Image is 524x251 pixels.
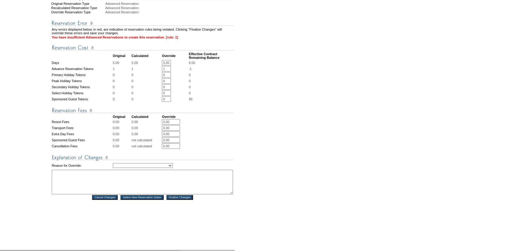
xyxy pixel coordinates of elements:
[52,84,112,90] td: Secondary Holiday Tokens
[113,90,131,96] td: 0
[51,6,105,10] div: Recalculated Reservation Type
[52,131,112,137] td: Extra Day Fees
[189,79,191,83] span: 0
[52,66,112,72] td: Advance Reservation Tokens
[52,154,233,161] img: Explanation of Changes
[52,19,233,27] img: Reservation Errors
[51,10,105,14] div: Override Reservation Type
[132,52,161,59] td: Calculated
[105,2,234,5] div: Advanced Reservation
[189,67,192,71] span: -1
[132,125,161,131] td: 0.00
[113,96,131,102] td: 0
[52,72,112,78] td: Primary Holiday Tokens
[113,131,131,137] td: 0.00
[132,119,161,125] td: 0.00
[105,10,234,14] div: Advanced Reservation
[132,143,161,149] td: not calculated
[113,115,131,119] td: Original
[113,52,131,59] td: Original
[113,78,131,84] td: 0
[162,115,188,119] td: Override
[113,125,131,131] td: 0.00
[166,195,193,200] input: Finalize Changes
[113,143,131,149] td: 0.00
[52,28,233,35] td: Any errors displayed below, in red, are indicative of reservation rules being violated. Clicking ...
[52,35,233,39] td: You have insufficient Advanced Reservations to create this reservation. [rule: 1]
[132,78,161,84] td: 0
[113,60,131,65] td: 5.00
[52,96,112,102] td: Sponsored Guest Tokens
[189,73,191,77] span: 0
[120,195,164,200] input: Select New Reservation Dates
[52,60,112,65] td: Days
[52,44,233,52] img: Reservation Cost
[52,90,112,96] td: Select Holiday Tokens
[132,72,161,78] td: 0
[189,97,192,101] span: 99
[132,115,161,119] td: Calculated
[52,125,112,131] td: Transport Fees
[52,107,233,114] img: Reservation Fees
[189,61,195,65] span: 8.00
[52,119,112,125] td: Resort Fees
[113,119,131,125] td: 0.00
[132,96,161,102] td: 0
[52,78,112,84] td: Peak Holiday Tokens
[52,162,112,169] td: Reason for Override:
[132,137,161,143] td: not calculated
[52,137,112,143] td: Sponsored Guest Fees
[132,84,161,90] td: 0
[105,6,234,10] div: Advanced Reservation
[132,60,161,65] td: 5.00
[132,131,161,137] td: 0.00
[132,90,161,96] td: 0
[51,2,105,5] div: Original Reservation Type
[189,91,191,95] span: 0
[189,85,191,89] span: 0
[92,195,118,200] input: Cancel Changes
[113,137,131,143] td: 0.00
[162,52,188,59] td: Override
[132,66,161,72] td: 1
[113,84,131,90] td: 0
[52,143,112,149] td: Cancellation Fees
[189,52,233,59] td: Effective Contract Remaining Balance
[113,72,131,78] td: 0
[113,66,131,72] td: 1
